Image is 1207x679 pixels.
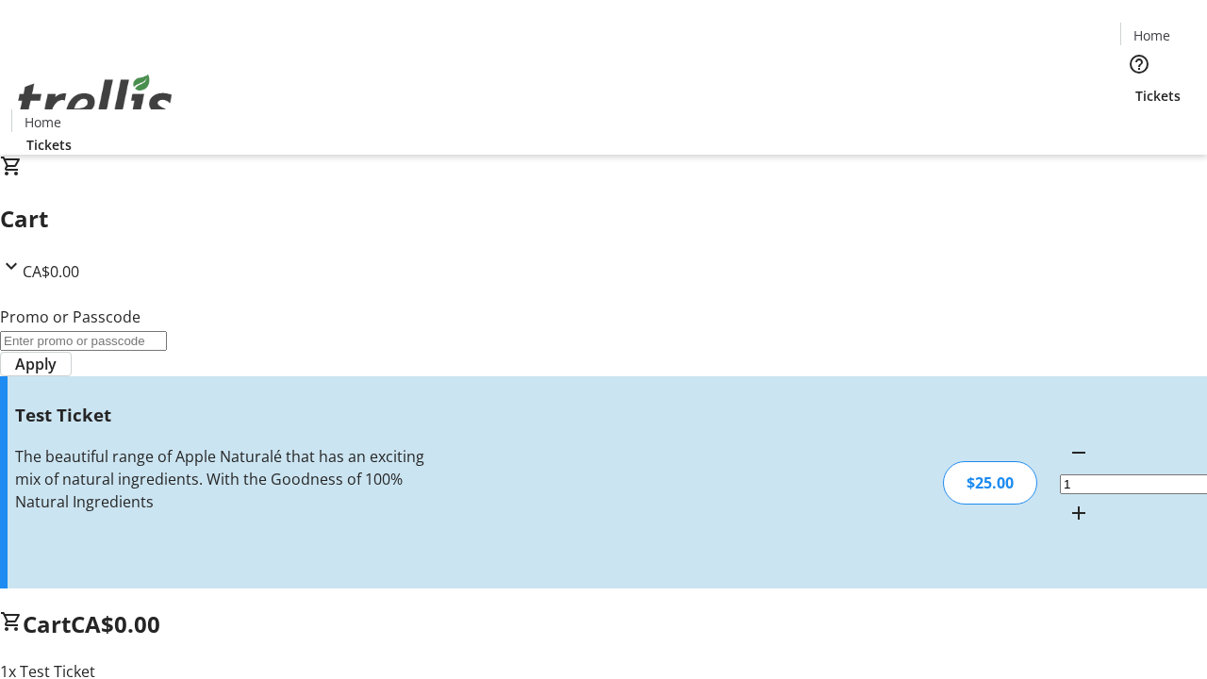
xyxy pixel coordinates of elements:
button: Decrement by one [1060,434,1098,472]
a: Tickets [11,135,87,155]
span: Home [25,112,61,132]
span: Home [1133,25,1170,45]
a: Home [12,112,73,132]
span: Tickets [26,135,72,155]
button: Help [1120,45,1158,83]
span: CA$0.00 [23,261,79,282]
button: Increment by one [1060,494,1098,532]
h3: Test Ticket [15,402,427,428]
div: $25.00 [943,461,1037,505]
a: Home [1121,25,1182,45]
span: Tickets [1135,86,1181,106]
div: The beautiful range of Apple Naturalé that has an exciting mix of natural ingredients. With the G... [15,445,427,513]
a: Tickets [1120,86,1196,106]
img: Orient E2E Organization gAGAplvE66's Logo [11,54,179,148]
span: CA$0.00 [71,608,160,639]
button: Cart [1120,106,1158,143]
span: Apply [15,353,57,375]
